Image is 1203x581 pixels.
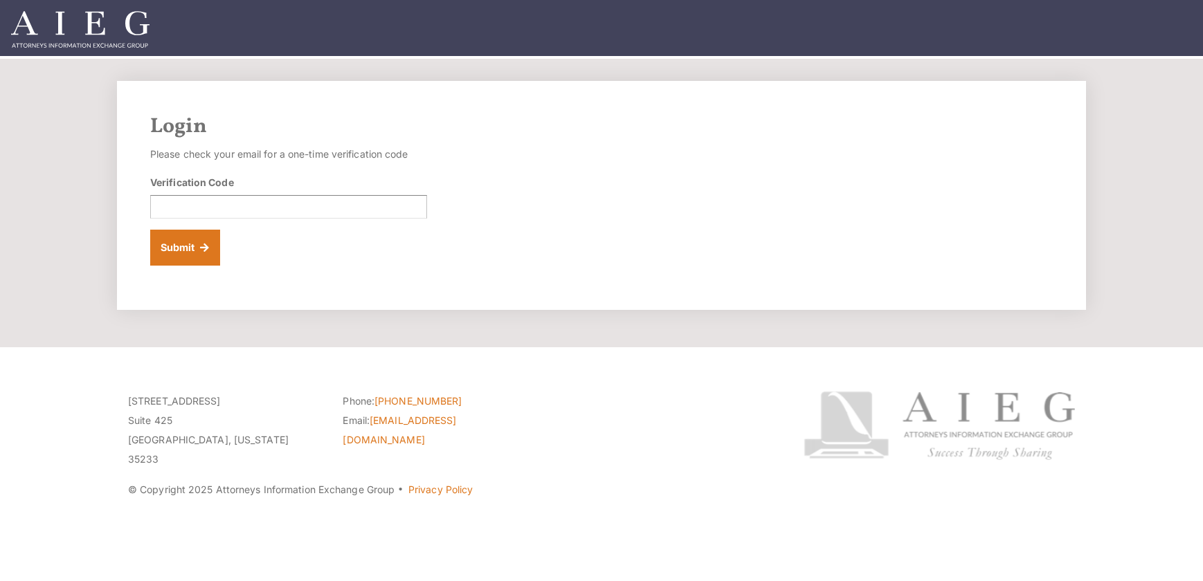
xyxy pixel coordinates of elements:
img: Attorneys Information Exchange Group [11,11,150,48]
img: Attorneys Information Exchange Group logo [804,391,1075,460]
a: Privacy Policy [408,483,473,495]
p: © Copyright 2025 Attorneys Information Exchange Group [128,480,752,499]
h2: Login [150,114,1053,139]
span: · [397,489,404,496]
a: [PHONE_NUMBER] [374,395,462,407]
a: [EMAIL_ADDRESS][DOMAIN_NAME] [343,414,456,445]
p: Please check your email for a one-time verification code [150,145,427,164]
label: Verification Code [150,175,234,190]
li: Email: [343,411,536,450]
p: [STREET_ADDRESS] Suite 425 [GEOGRAPHIC_DATA], [US_STATE] 35233 [128,391,322,469]
li: Phone: [343,391,536,411]
button: Submit [150,230,220,266]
